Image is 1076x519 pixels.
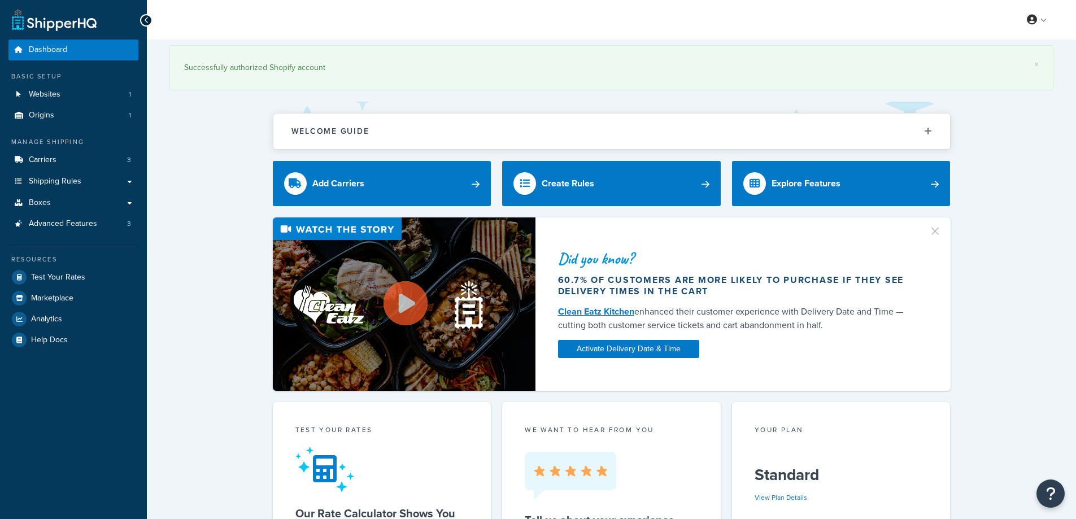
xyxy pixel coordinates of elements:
a: × [1034,60,1039,69]
div: Explore Features [772,176,840,191]
h5: Standard [755,466,928,484]
a: Help Docs [8,330,138,350]
span: Dashboard [29,45,67,55]
span: Test Your Rates [31,273,85,282]
li: Carriers [8,150,138,171]
span: 1 [129,111,131,120]
span: Boxes [29,198,51,208]
div: Resources [8,255,138,264]
button: Welcome Guide [273,114,950,149]
a: Boxes [8,193,138,213]
button: Open Resource Center [1036,479,1065,508]
div: Your Plan [755,425,928,438]
a: Test Your Rates [8,267,138,287]
a: Advanced Features3 [8,213,138,234]
a: Dashboard [8,40,138,60]
li: Websites [8,84,138,105]
a: Carriers3 [8,150,138,171]
span: 1 [129,90,131,99]
span: Help Docs [31,335,68,345]
a: View Plan Details [755,492,807,503]
h2: Welcome Guide [291,127,369,136]
a: Websites1 [8,84,138,105]
span: 3 [127,219,131,229]
a: Origins1 [8,105,138,126]
div: 60.7% of customers are more likely to purchase if they see delivery times in the cart [558,274,915,297]
a: Shipping Rules [8,171,138,192]
a: Add Carriers [273,161,491,206]
span: Analytics [31,315,62,324]
p: we want to hear from you [525,425,698,435]
span: Marketplace [31,294,73,303]
span: 3 [127,155,131,165]
span: Shipping Rules [29,177,81,186]
div: Did you know? [558,251,915,267]
a: Activate Delivery Date & Time [558,340,699,358]
span: Websites [29,90,60,99]
span: Carriers [29,155,56,165]
span: Origins [29,111,54,120]
a: Clean Eatz Kitchen [558,305,634,318]
div: Manage Shipping [8,137,138,147]
a: Create Rules [502,161,721,206]
a: Analytics [8,309,138,329]
li: Origins [8,105,138,126]
div: enhanced their customer experience with Delivery Date and Time — cutting both customer service ti... [558,305,915,332]
a: Marketplace [8,288,138,308]
div: Add Carriers [312,176,364,191]
span: Advanced Features [29,219,97,229]
div: Test your rates [295,425,469,438]
div: Create Rules [542,176,594,191]
div: Basic Setup [8,72,138,81]
li: Advanced Features [8,213,138,234]
a: Explore Features [732,161,951,206]
img: Video thumbnail [273,217,535,391]
div: Successfully authorized Shopify account [184,60,1039,76]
